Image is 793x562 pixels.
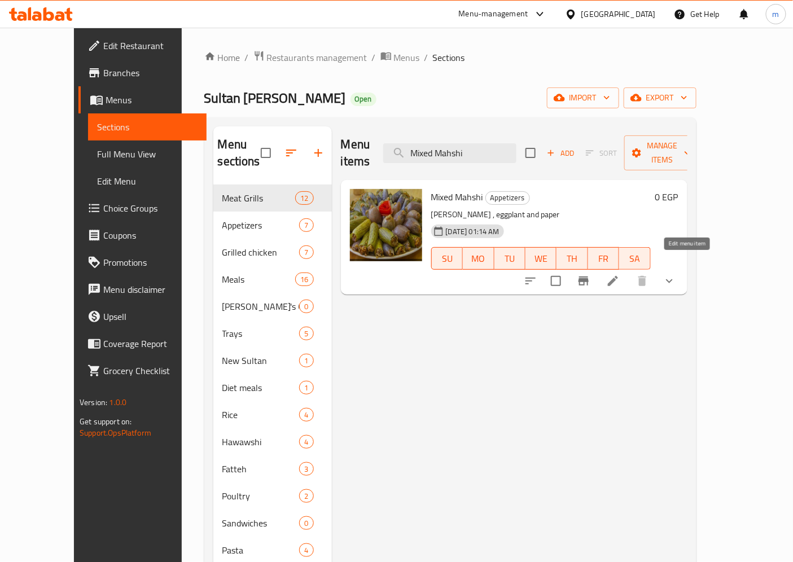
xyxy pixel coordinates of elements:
[278,139,305,166] span: Sort sections
[213,185,332,212] div: Meat Grills12
[300,410,313,420] span: 4
[300,464,313,475] span: 3
[300,328,313,339] span: 5
[222,191,296,205] span: Meat Grills
[467,251,489,267] span: MO
[295,273,313,286] div: items
[463,247,494,270] button: MO
[588,247,619,270] button: FR
[383,143,516,163] input: search
[222,354,300,367] span: New Sultan
[213,455,332,482] div: Fatteh3
[78,59,207,86] a: Branches
[394,51,420,64] span: Menus
[542,144,579,162] button: Add
[213,401,332,428] div: Rice4
[441,226,504,237] span: [DATE] 01:14 AM
[204,50,696,65] nav: breadcrumb
[300,355,313,366] span: 1
[499,251,521,267] span: TU
[544,269,568,293] span: Select to update
[773,8,779,20] span: m
[222,489,300,503] span: Poultry
[350,189,422,261] img: Mixed Mahshi
[581,8,656,20] div: [GEOGRAPHIC_DATA]
[305,139,332,166] button: Add section
[296,193,313,204] span: 12
[213,510,332,537] div: Sandwiches0
[525,247,557,270] button: WE
[633,91,687,105] span: export
[218,136,261,170] h2: Menu sections
[436,251,458,267] span: SU
[80,425,151,440] a: Support.OpsPlatform
[351,93,376,106] div: Open
[300,545,313,556] span: 4
[222,516,300,530] span: Sandwiches
[78,86,207,113] a: Menus
[380,50,420,65] a: Menus
[663,274,676,288] svg: Show Choices
[106,93,198,107] span: Menus
[485,191,530,205] div: Appetizers
[222,300,300,313] span: [PERSON_NAME]'s Offers
[547,87,619,108] button: import
[299,462,313,476] div: items
[299,245,313,259] div: items
[78,303,207,330] a: Upsell
[299,354,313,367] div: items
[103,66,198,80] span: Branches
[300,220,313,231] span: 7
[431,208,651,222] p: [PERSON_NAME] , eggplant and paper
[254,141,278,165] span: Select all sections
[80,414,132,429] span: Get support on:
[372,51,376,64] li: /
[213,374,332,401] div: Diet meals1
[300,518,313,529] span: 0
[97,174,198,188] span: Edit Menu
[431,247,463,270] button: SU
[619,247,650,270] button: SA
[299,218,313,232] div: items
[213,293,332,320] div: [PERSON_NAME]'s Offers0
[222,300,300,313] div: Sultan's Offers
[517,267,544,295] button: sort-choices
[486,191,529,204] span: Appetizers
[299,489,313,503] div: items
[103,256,198,269] span: Promotions
[88,168,207,195] a: Edit Menu
[222,381,300,394] div: Diet meals
[222,245,300,259] span: Grilled chicken
[545,147,576,160] span: Add
[633,139,691,167] span: Manage items
[222,462,300,476] span: Fatteh
[222,218,300,232] div: Appetizers
[299,300,313,313] div: items
[103,229,198,242] span: Coupons
[213,428,332,455] div: Hawawshi4
[222,543,300,557] span: Pasta
[222,273,296,286] span: Meals
[351,94,376,104] span: Open
[624,87,696,108] button: export
[624,135,700,170] button: Manage items
[300,491,313,502] span: 2
[299,435,313,449] div: items
[88,140,207,168] a: Full Menu View
[222,327,300,340] div: Trays
[222,408,300,421] span: Rice
[78,195,207,222] a: Choice Groups
[213,212,332,239] div: Appetizers7
[103,337,198,350] span: Coverage Report
[530,251,552,267] span: WE
[519,141,542,165] span: Select section
[299,543,313,557] div: items
[213,266,332,293] div: Meals16
[300,247,313,258] span: 7
[213,239,332,266] div: Grilled chicken7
